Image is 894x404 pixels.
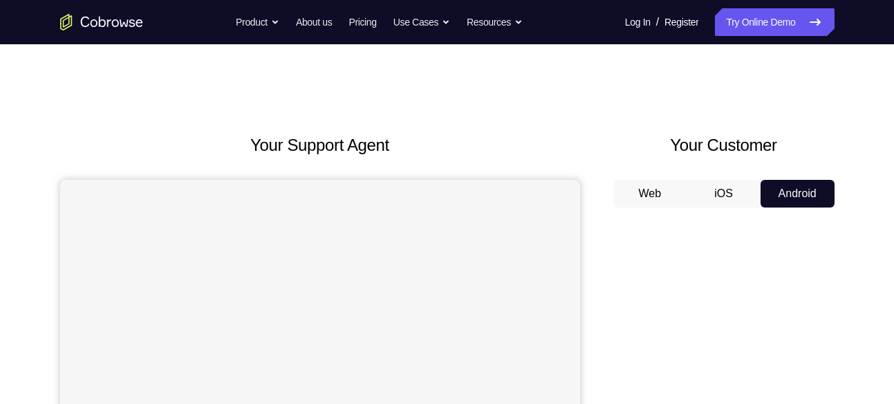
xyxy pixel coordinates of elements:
a: Register [664,8,698,36]
a: About us [296,8,332,36]
a: Go to the home page [60,14,143,30]
h2: Your Support Agent [60,133,580,158]
a: Try Online Demo [715,8,834,36]
a: Log In [625,8,651,36]
h2: Your Customer [613,133,835,158]
button: Android [761,180,835,208]
a: Pricing [348,8,376,36]
button: Use Cases [393,8,450,36]
button: iOS [687,180,761,208]
button: Resources [467,8,523,36]
button: Web [613,180,687,208]
button: Product [236,8,279,36]
span: / [656,14,659,30]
